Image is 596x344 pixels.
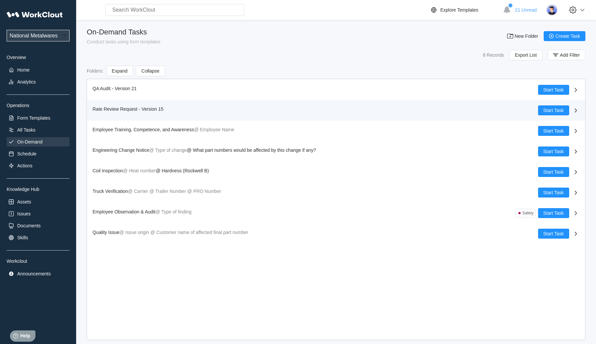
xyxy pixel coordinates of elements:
div: Workclout [7,258,70,264]
div: On-Demand [17,139,42,144]
div: All Tasks [17,127,35,133]
div: Home [17,67,29,73]
a: Home [7,65,70,75]
div: Analytics [17,79,36,85]
a: Truck Verification@ Carrier@ Trailer Number@ PRO NumberStart Task [87,182,585,203]
a: Coil Inspection@ Heat number@ Hardness (Rockwell B)Start Task [87,162,585,182]
span: Expand [112,69,127,73]
span: Rate Review Request - Version 15 [93,106,164,112]
div: Form Templates [17,115,50,121]
button: Start Task [538,188,569,198]
mark: @ Type of change [149,147,187,153]
button: Create Task [544,31,585,41]
div: Safety [522,211,533,215]
span: Add Filter [560,53,580,57]
div: Knowledge Hub [7,187,70,192]
span: Export List [515,53,537,57]
button: Add Filter [548,50,585,60]
span: Engineering Change Notice [93,147,149,153]
mark: @ Trailer Number [149,189,186,194]
div: Folders : [87,68,104,74]
a: Analytics [7,77,70,86]
a: Engineering Change Notice@ Type of change@ What part numbers would be affected by this change if ... [87,141,585,162]
div: Conduct tasks using form templates [87,39,161,44]
span: Employee Training, Competence, and Awareness [93,127,194,132]
span: 21 Unread [515,7,537,13]
span: QA Audit - Version 21 [93,86,137,91]
button: Start Task [538,85,569,95]
div: Assets [17,199,31,204]
span: New Folder [515,34,538,38]
span: Start Task [543,87,564,92]
a: Issues [7,209,70,218]
a: Assets [7,197,70,206]
div: Skills [17,235,28,240]
button: Start Task [538,105,569,115]
img: user-5.png [546,4,558,16]
a: Skills [7,233,70,242]
span: Start Task [543,231,564,236]
button: Expand [106,66,133,76]
mark: @ Carrier [128,189,148,194]
div: Announcements [17,271,51,276]
div: 8 Records [483,52,504,58]
div: Documents [17,223,41,228]
mark: @ PRO Number [187,189,221,194]
button: Collapse [136,66,165,76]
mark: @ Heat number [123,168,156,173]
span: Collapse [141,69,159,73]
a: All Tasks [7,125,70,135]
div: Operations [7,103,70,108]
button: New Folder [503,31,544,41]
span: Start Task [543,170,564,174]
mark: @ Employee Name [194,127,234,132]
span: @ Hardness (Rockwell B) [156,168,209,173]
div: Issues [17,211,30,216]
a: Schedule [7,149,70,158]
div: Schedule [17,151,36,156]
mark: @ Type of finding [155,209,191,214]
span: Start Task [543,149,564,154]
div: Explore Templates [440,7,478,13]
span: @ What part numbers would be affected by this change if any? [187,147,316,153]
span: Employee Observation & Audit [93,209,156,214]
a: Rate Review Request - Version 15Start Task [87,100,585,121]
a: Announcements [7,269,70,278]
div: On-Demand Tasks [87,28,161,36]
input: Search WorkClout [105,4,244,16]
span: Quality Issue [93,230,120,235]
span: Start Task [543,129,564,133]
span: Create Task [556,34,580,38]
a: On-Demand [7,137,70,146]
button: Start Task [538,229,569,239]
a: Form Templates [7,113,70,123]
a: Documents [7,221,70,230]
a: Actions [7,161,70,170]
mark: @ Customer name of affected final part number [150,230,248,235]
a: Employee Observation & Audit@ Type of findingSafetyStart Task [87,203,585,223]
button: Start Task [538,126,569,136]
mark: @ Issue origin [119,230,149,235]
button: Start Task [538,167,569,177]
a: Quality Issue@ Issue origin@ Customer name of affected final part numberStart Task [87,223,585,244]
span: Start Task [543,211,564,215]
span: Coil Inspection [93,168,123,173]
span: Truck Verification [93,189,128,194]
div: Actions [17,163,32,168]
button: Export List [509,50,542,60]
div: Overview [7,55,70,60]
a: QA Audit - Version 21Start Task [87,80,585,100]
a: Employee Training, Competence, and Awareness@ Employee NameStart Task [87,121,585,141]
span: Start Task [543,108,564,113]
button: Start Task [538,146,569,156]
span: Start Task [543,190,564,195]
button: Start Task [538,208,569,218]
a: Explore Templates [430,6,500,14]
